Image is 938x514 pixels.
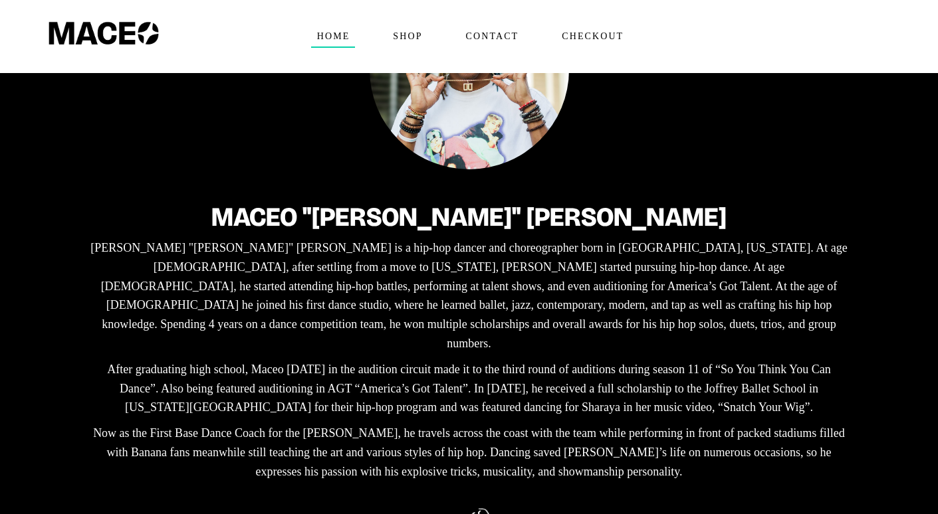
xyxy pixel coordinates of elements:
[87,424,852,481] p: Now as the First Base Dance Coach for the [PERSON_NAME], he travels across the coast with the tea...
[87,360,852,417] p: After graduating high school, Maceo [DATE] in the audition circuit made it to the third round of ...
[460,26,525,47] span: Contact
[87,238,852,353] p: [PERSON_NAME] "[PERSON_NAME]" [PERSON_NAME] is a hip-hop dancer and choreographer born in [GEOGRA...
[87,203,852,232] h2: Maceo "[PERSON_NAME]" [PERSON_NAME]
[387,26,427,47] span: Shop
[311,26,356,47] span: Home
[556,26,629,47] span: Checkout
